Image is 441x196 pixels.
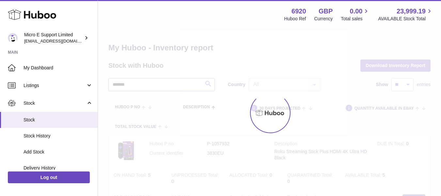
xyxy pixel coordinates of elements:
span: Stock History [24,133,93,139]
span: Add Stock [24,149,93,155]
span: Stock [24,117,93,123]
span: Listings [24,82,86,89]
div: Currency [314,16,333,22]
strong: GBP [319,7,333,16]
span: Stock [24,100,86,106]
span: 0.00 [350,7,363,16]
span: Delivery History [24,165,93,171]
a: 0.00 Total sales [341,7,370,22]
div: Huboo Ref [284,16,306,22]
span: 23,999.19 [397,7,426,16]
img: contact@micropcsupport.com [8,33,18,43]
span: [EMAIL_ADDRESS][DOMAIN_NAME] [24,38,96,44]
span: AVAILABLE Stock Total [378,16,433,22]
strong: 6920 [291,7,306,16]
span: Total sales [341,16,370,22]
a: 23,999.19 AVAILABLE Stock Total [378,7,433,22]
div: Micro E Support Limited [24,32,83,44]
span: My Dashboard [24,65,93,71]
a: Log out [8,171,90,183]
